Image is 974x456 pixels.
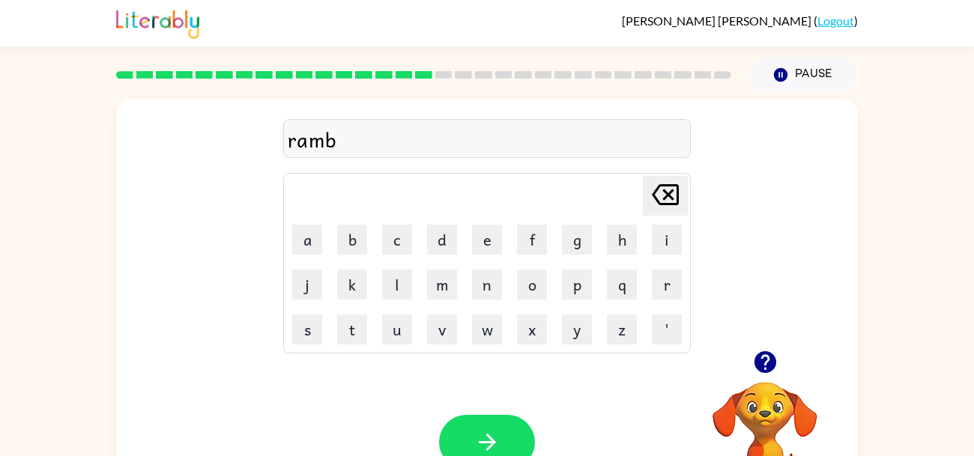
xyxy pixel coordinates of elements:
[652,314,682,344] button: '
[472,225,502,255] button: e
[607,225,637,255] button: h
[562,225,592,255] button: g
[652,270,682,300] button: r
[337,314,367,344] button: t
[427,225,457,255] button: d
[622,13,858,28] div: ( )
[749,58,858,92] button: Pause
[337,225,367,255] button: b
[517,225,547,255] button: f
[427,314,457,344] button: v
[472,270,502,300] button: n
[562,270,592,300] button: p
[607,314,637,344] button: z
[292,270,322,300] button: j
[652,225,682,255] button: i
[472,314,502,344] button: w
[382,225,412,255] button: c
[292,225,322,255] button: a
[622,13,814,28] span: [PERSON_NAME] [PERSON_NAME]
[817,13,854,28] a: Logout
[517,270,547,300] button: o
[382,314,412,344] button: u
[427,270,457,300] button: m
[292,314,322,344] button: s
[607,270,637,300] button: q
[382,270,412,300] button: l
[288,124,686,155] div: ramb
[562,314,592,344] button: y
[517,314,547,344] button: x
[116,6,199,39] img: Literably
[337,270,367,300] button: k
